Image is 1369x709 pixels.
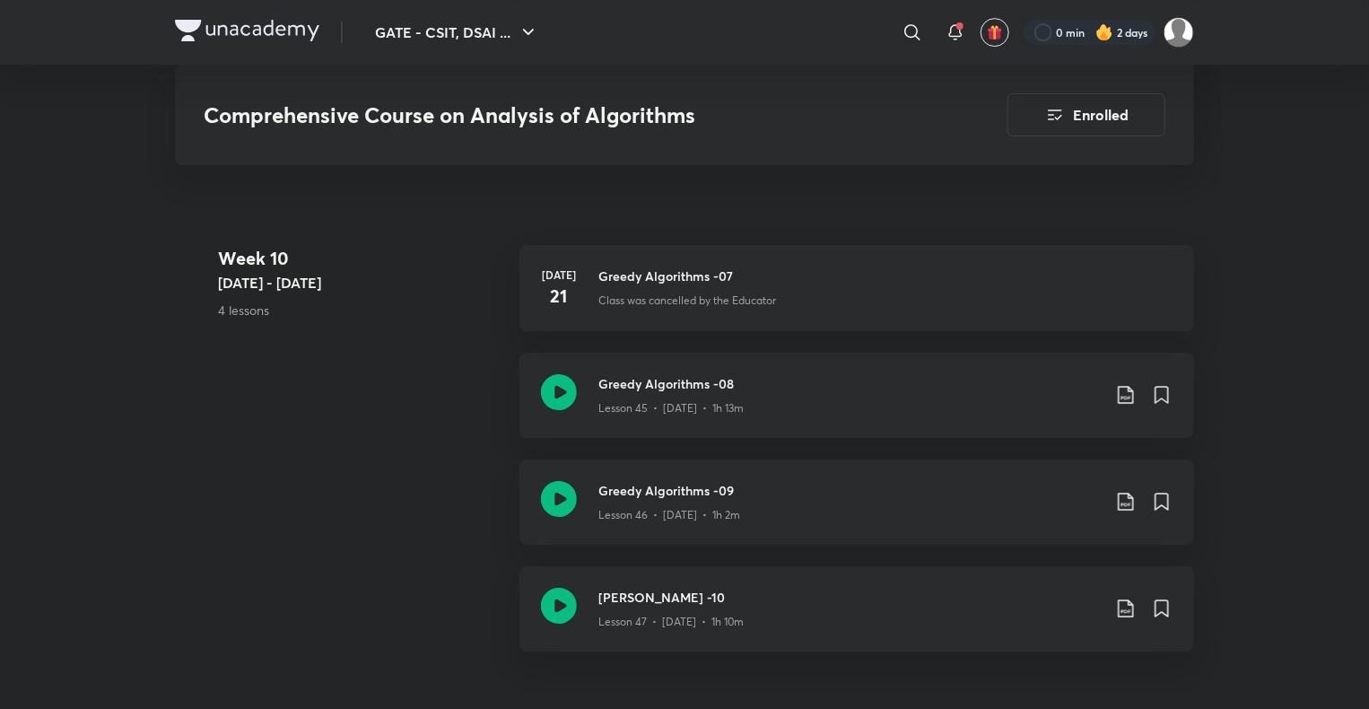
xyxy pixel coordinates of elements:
img: streak [1095,23,1113,41]
p: Lesson 45 • [DATE] • 1h 13m [598,400,744,416]
a: [DATE]21Greedy Algorithms -07Class was cancelled by the Educator [519,245,1194,353]
button: GATE - CSIT, DSAI ... [364,14,550,50]
h3: Greedy Algorithms -07 [598,267,1173,285]
a: [PERSON_NAME] -10Lesson 47 • [DATE] • 1h 10m [519,566,1194,673]
p: Lesson 46 • [DATE] • 1h 2m [598,507,740,523]
h3: Greedy Algorithms -09 [598,481,1101,500]
h5: [DATE] - [DATE] [218,272,505,293]
h6: [DATE] [541,267,577,283]
img: Somya P [1164,17,1194,48]
a: Greedy Algorithms -08Lesson 45 • [DATE] • 1h 13m [519,353,1194,460]
button: Enrolled [1007,93,1165,136]
button: avatar [981,18,1009,47]
img: avatar [987,24,1003,40]
h4: Week 10 [218,245,505,272]
h3: Comprehensive Course on Analysis of Algorithms [204,102,906,128]
p: Class was cancelled by the Educator [598,293,776,309]
img: Company Logo [175,20,319,41]
p: Lesson 47 • [DATE] • 1h 10m [598,614,744,630]
a: Greedy Algorithms -09Lesson 46 • [DATE] • 1h 2m [519,460,1194,566]
h3: Greedy Algorithms -08 [598,374,1101,393]
h3: [PERSON_NAME] -10 [598,588,1101,607]
a: Company Logo [175,20,319,46]
h4: 21 [541,283,577,310]
p: 4 lessons [218,301,505,319]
